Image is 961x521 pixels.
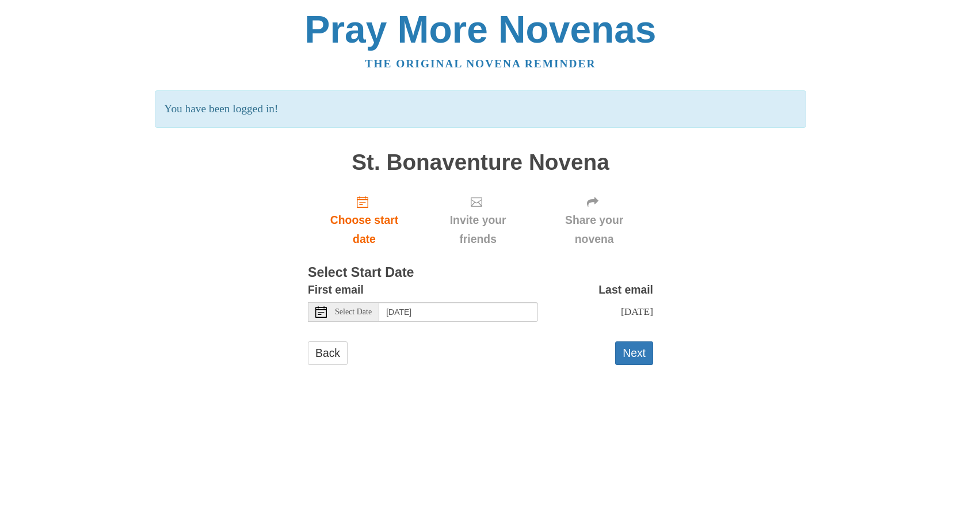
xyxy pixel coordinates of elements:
a: Back [308,341,348,365]
span: Choose start date [319,211,409,249]
div: Click "Next" to confirm your start date first. [535,186,653,254]
a: Pray More Novenas [305,8,657,51]
span: Invite your friends [432,211,524,249]
label: First email [308,280,364,299]
span: [DATE] [621,306,653,317]
a: The original novena reminder [365,58,596,70]
h3: Select Start Date [308,265,653,280]
span: Share your novena [547,211,642,249]
button: Next [615,341,653,365]
div: Click "Next" to confirm your start date first. [421,186,535,254]
p: You have been logged in! [155,90,806,128]
h1: St. Bonaventure Novena [308,150,653,175]
a: Choose start date [308,186,421,254]
label: Last email [598,280,653,299]
span: Select Date [335,308,372,316]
